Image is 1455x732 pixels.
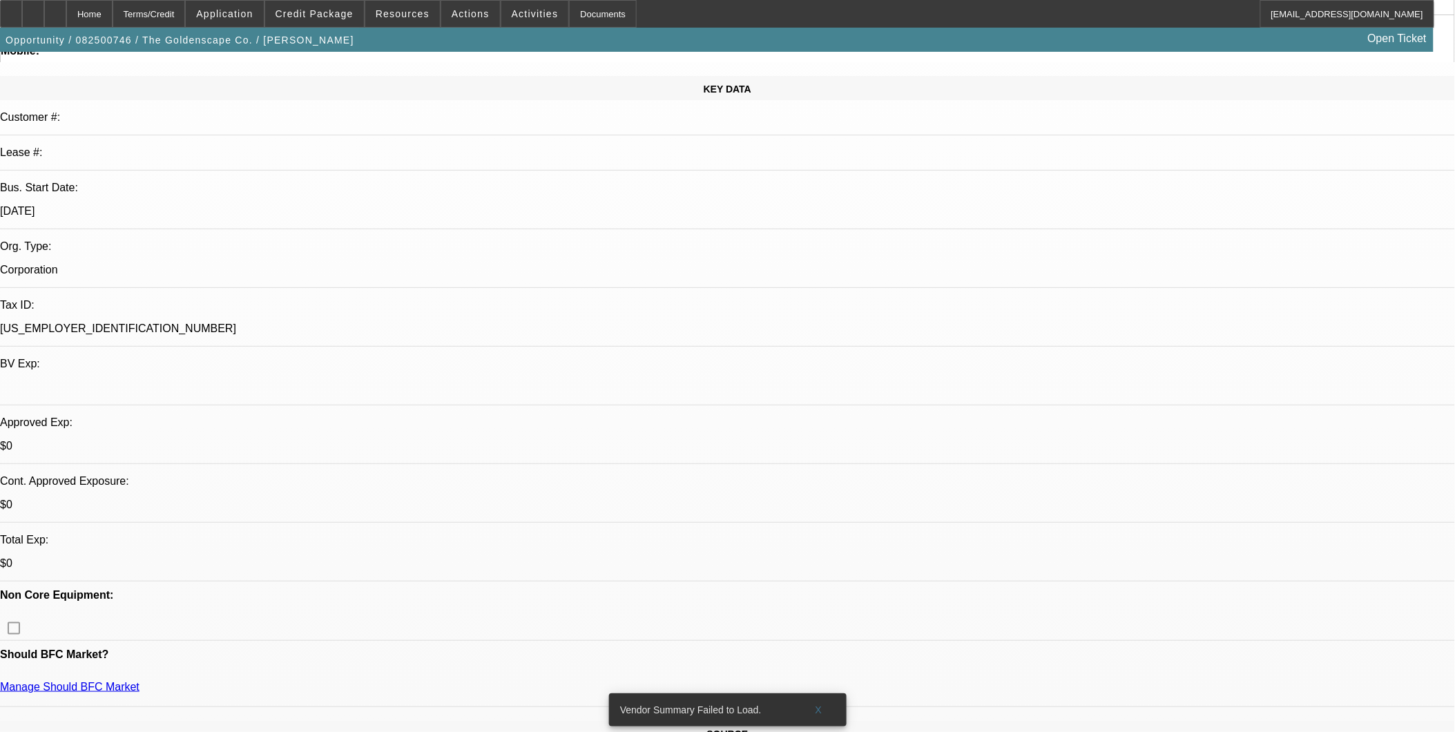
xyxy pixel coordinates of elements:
[501,1,569,27] button: Activities
[797,697,841,722] button: X
[186,1,263,27] button: Application
[452,8,490,19] span: Actions
[276,8,354,19] span: Credit Package
[609,693,797,726] div: Vendor Summary Failed to Load.
[512,8,559,19] span: Activities
[376,8,430,19] span: Resources
[365,1,440,27] button: Resources
[704,84,751,95] span: KEY DATA
[265,1,364,27] button: Credit Package
[1362,27,1432,50] a: Open Ticket
[815,704,822,715] span: X
[196,8,253,19] span: Application
[441,1,500,27] button: Actions
[6,35,354,46] span: Opportunity / 082500746 / The Goldenscape Co. / [PERSON_NAME]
